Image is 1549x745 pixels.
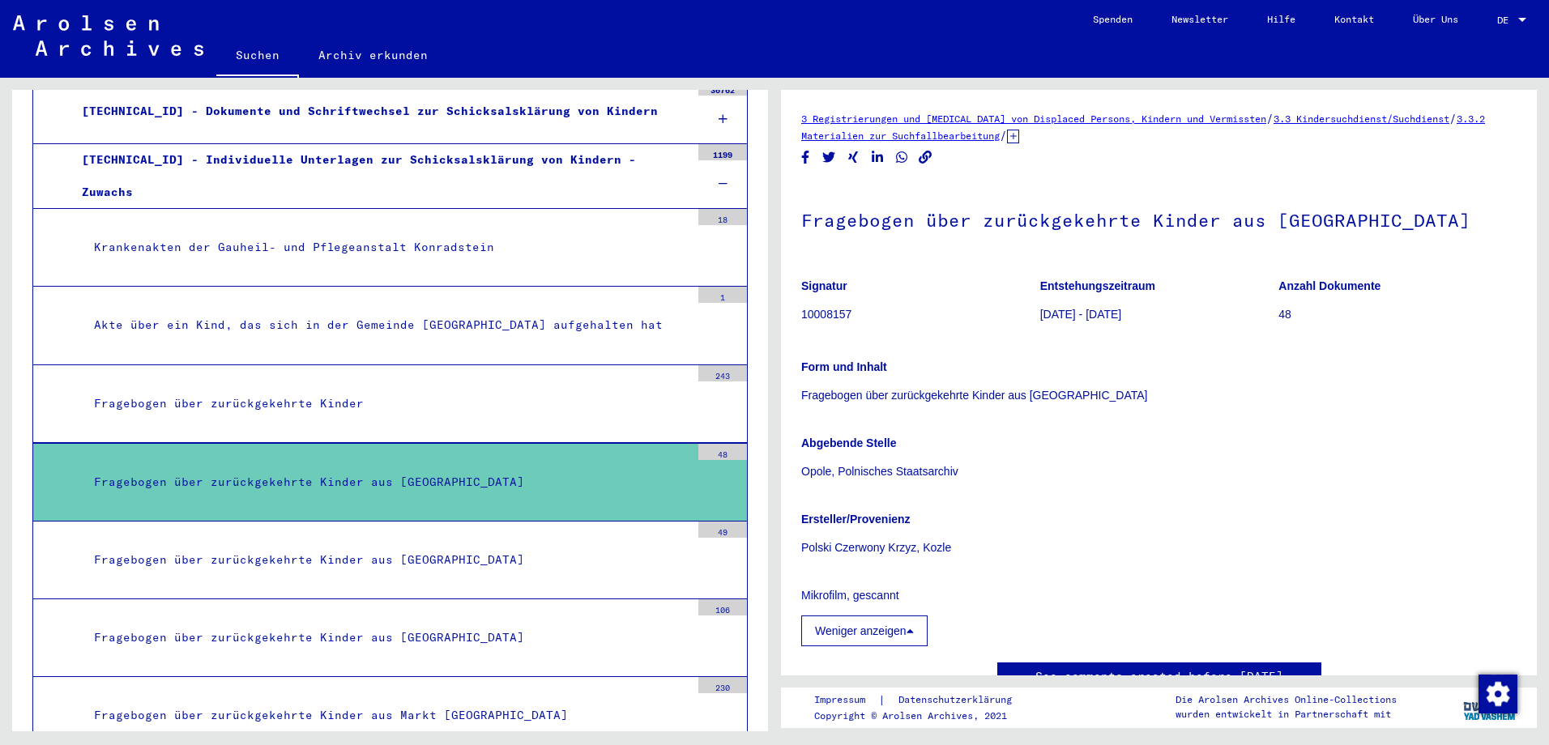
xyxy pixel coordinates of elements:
[801,279,847,292] b: Signatur
[801,113,1266,125] a: 3 Registrierungen und [MEDICAL_DATA] von Displaced Persons, Kindern und Vermissten
[698,144,747,160] div: 1199
[797,147,814,168] button: Share on Facebook
[801,360,887,373] b: Form und Inhalt
[216,36,299,78] a: Suchen
[801,615,928,646] button: Weniger anzeigen
[1040,279,1155,292] b: Entstehungszeitraum
[82,388,690,419] div: Fragebogen über zurückgekehrte Kinder
[814,709,1031,723] p: Copyright © Arolsen Archives, 2021
[869,147,886,168] button: Share on LinkedIn
[82,309,690,341] div: Akte über ein Kind, das sich in der Gemeinde [GEOGRAPHIC_DATA] aufgehalten hat
[82,466,690,498] div: Fragebogen über zurückgekehrte Kinder aus [GEOGRAPHIC_DATA]
[698,599,747,615] div: 106
[1176,692,1397,707] p: Die Arolsen Archives Online-Collections
[1460,687,1521,727] img: yv_logo.png
[70,144,690,207] div: [TECHNICAL_ID] - Individuelle Unterlagen zur Schicksalsklärung von Kindern - Zuwachs
[814,692,878,709] a: Impressum
[82,232,690,263] div: Krankenakten der Gauheil- und Pflegeanstalt Konradstein
[698,287,747,303] div: 1
[82,700,690,731] div: Fragebogen über zurückgekehrte Kinder aus Markt [GEOGRAPHIC_DATA]
[1000,128,1007,143] span: /
[814,692,1031,709] div: |
[845,147,862,168] button: Share on Xing
[698,677,747,693] div: 230
[1035,668,1283,685] a: See comments created before [DATE]
[885,692,1031,709] a: Datenschutzerklärung
[1278,279,1380,292] b: Anzahl Dokumente
[1274,113,1449,125] a: 3.3 Kindersuchdienst/Suchdienst
[1478,674,1517,713] div: Zustimmung ändern
[299,36,447,74] a: Archiv erkunden
[1449,111,1457,126] span: /
[801,587,1517,604] p: Mikrofilm, gescannt
[1040,306,1278,323] p: [DATE] - [DATE]
[1176,707,1397,722] p: wurden entwickelt in Partnerschaft mit
[801,463,1517,480] p: Opole, Polnisches Staatsarchiv
[698,79,747,96] div: 36762
[13,15,203,56] img: Arolsen_neg.svg
[1278,306,1517,323] p: 48
[82,622,690,653] div: Fragebogen über zurückgekehrte Kinder aus [GEOGRAPHIC_DATA]
[698,444,747,460] div: 48
[698,521,747,538] div: 49
[801,513,911,526] b: Ersteller/Provenienz
[821,147,838,168] button: Share on Twitter
[801,436,896,449] b: Abgebende Stelle
[801,387,1517,404] p: Fragebogen über zurückgekehrte Kinder aus [GEOGRAPHIC_DATA]
[698,209,747,225] div: 18
[1266,111,1274,126] span: /
[82,544,690,576] div: Fragebogen über zurückgekehrte Kinder aus [GEOGRAPHIC_DATA]
[894,147,911,168] button: Share on WhatsApp
[801,306,1039,323] p: 10008157
[70,96,690,127] div: [TECHNICAL_ID] - Dokumente und Schriftwechsel zur Schicksalsklärung von Kindern
[1497,15,1515,26] span: DE
[698,365,747,381] div: 243
[801,539,1517,556] p: Polski Czerwony Krzyz, Kozle
[801,183,1517,254] h1: Fragebogen über zurückgekehrte Kinder aus [GEOGRAPHIC_DATA]
[1479,675,1517,713] img: Zustimmung ändern
[917,147,934,168] button: Copy link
